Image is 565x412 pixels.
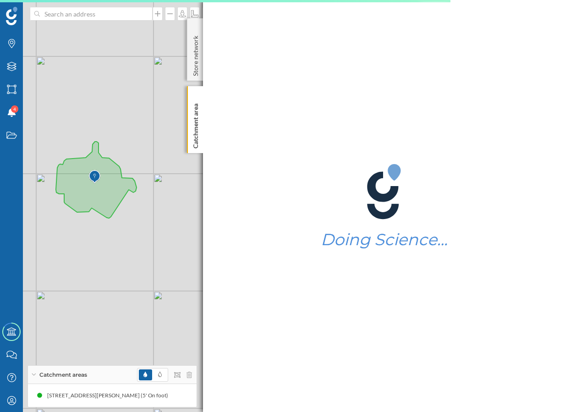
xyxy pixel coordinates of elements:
[19,6,52,15] span: Support
[191,100,200,148] p: Catchment area
[89,168,100,186] img: Marker
[13,104,16,114] span: 4
[39,371,87,379] span: Catchment areas
[191,32,200,76] p: Store network
[47,391,172,400] div: [STREET_ADDRESS][PERSON_NAME] (5' On foot)
[6,7,17,25] img: Geoblink Logo
[321,231,448,248] h1: Doing Science…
